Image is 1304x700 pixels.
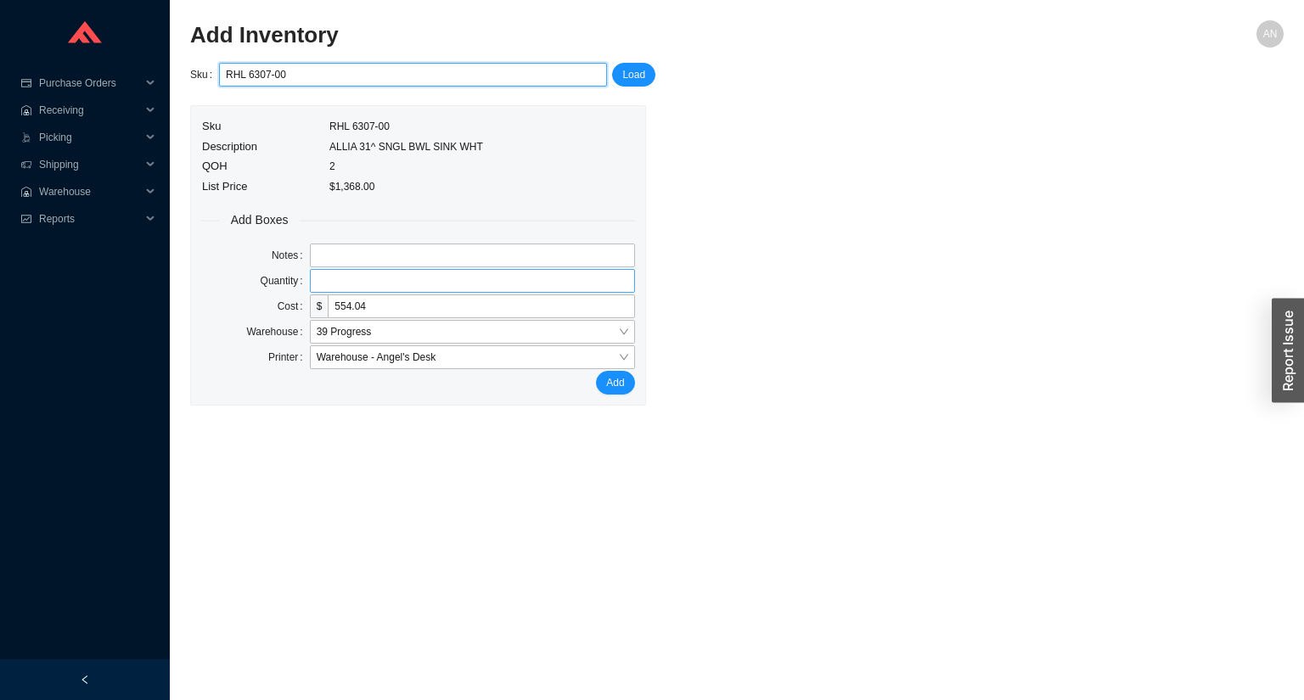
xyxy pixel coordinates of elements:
span: Purchase Orders [39,70,141,97]
td: QOH [201,156,329,176]
label: Notes [272,244,310,267]
label: Printer [268,345,310,369]
span: credit-card [20,78,32,88]
span: Warehouse [39,178,141,205]
span: AN [1263,20,1278,48]
span: Add Boxes [219,210,301,230]
label: Sku [190,63,219,87]
h2: Add Inventory [190,20,1010,50]
td: List Price [201,176,329,197]
span: Shipping [39,151,141,178]
span: Warehouse - Angel's Desk [317,346,628,368]
span: $ [310,294,329,318]
span: Add [606,374,624,391]
span: fund [20,214,32,224]
td: RHL 6307-00 [329,116,484,137]
td: ALLIA 31^ SNGL BWL SINK WHT [329,137,484,157]
button: Add [596,371,634,395]
label: Warehouse [246,320,309,344]
td: Description [201,137,329,157]
span: Picking [39,124,141,151]
td: Sku [201,116,329,137]
td: 2 [329,156,484,176]
td: $1,368.00 [329,176,484,197]
button: Load [612,63,655,87]
label: Quantity [261,269,310,293]
span: 39 Progress [317,321,628,343]
span: Receiving [39,97,141,124]
label: Cost [278,294,310,318]
span: left [80,675,90,685]
span: Load [622,66,645,83]
span: Reports [39,205,141,232]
